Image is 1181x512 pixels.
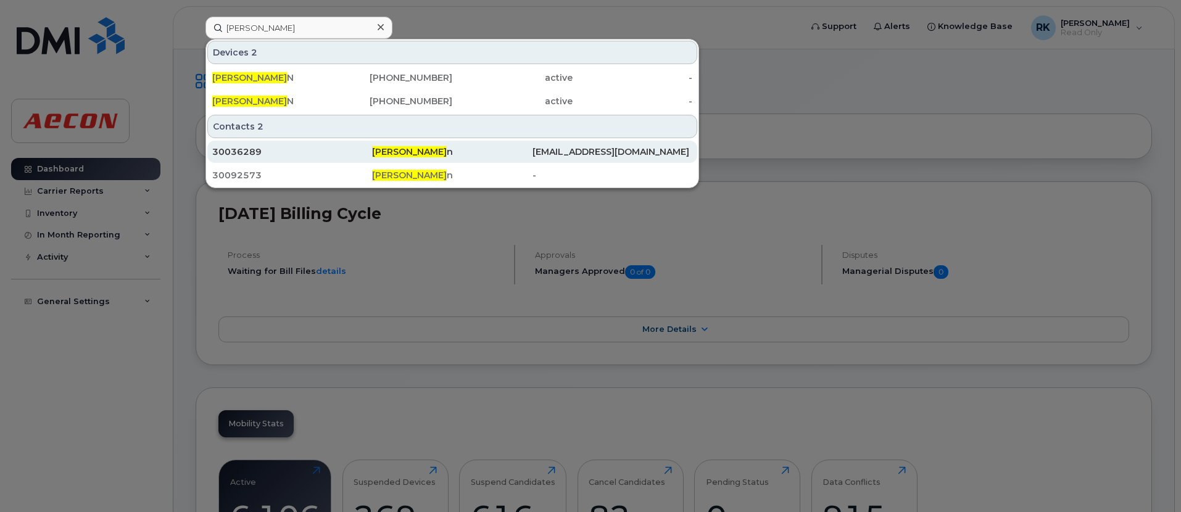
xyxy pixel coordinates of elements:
div: active [452,72,573,84]
div: n [372,146,532,158]
div: [EMAIL_ADDRESS][DOMAIN_NAME] [532,146,692,158]
div: 30036289 [212,146,372,158]
a: [PERSON_NAME]N[PHONE_NUMBER]active- [207,67,697,89]
div: N [212,95,333,107]
div: Devices [207,41,697,64]
span: 2 [251,46,257,59]
div: [PHONE_NUMBER] [333,72,453,84]
span: [PERSON_NAME] [372,170,447,181]
span: [PERSON_NAME] [212,96,287,107]
a: [PERSON_NAME]N[PHONE_NUMBER]active- [207,90,697,112]
div: active [452,95,573,107]
span: [PERSON_NAME] [212,72,287,83]
span: 2 [257,120,263,133]
div: N [212,72,333,84]
div: - [573,95,693,107]
span: [PERSON_NAME] [372,146,447,157]
div: 30092573 [212,169,372,181]
div: [PHONE_NUMBER] [333,95,453,107]
div: - [573,72,693,84]
div: Contacts [207,115,697,138]
a: 30036289[PERSON_NAME]n[EMAIL_ADDRESS][DOMAIN_NAME] [207,141,697,163]
div: n [372,169,532,181]
a: 30092573[PERSON_NAME]n- [207,164,697,186]
div: - [532,169,692,181]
